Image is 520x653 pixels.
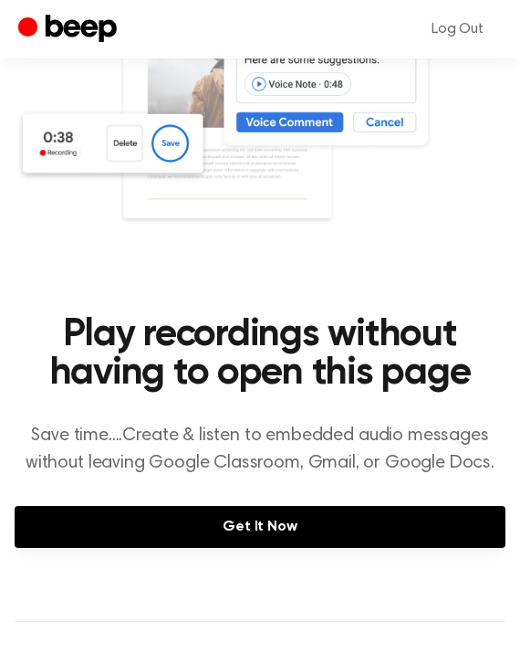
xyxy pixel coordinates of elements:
a: Beep [18,12,121,47]
p: Save time....Create & listen to embedded audio messages without leaving Google Classroom, Gmail, ... [15,422,505,477]
h2: Play recordings without having to open this page [15,316,505,393]
a: Get It Now [15,506,505,548]
a: Log Out [413,7,502,51]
